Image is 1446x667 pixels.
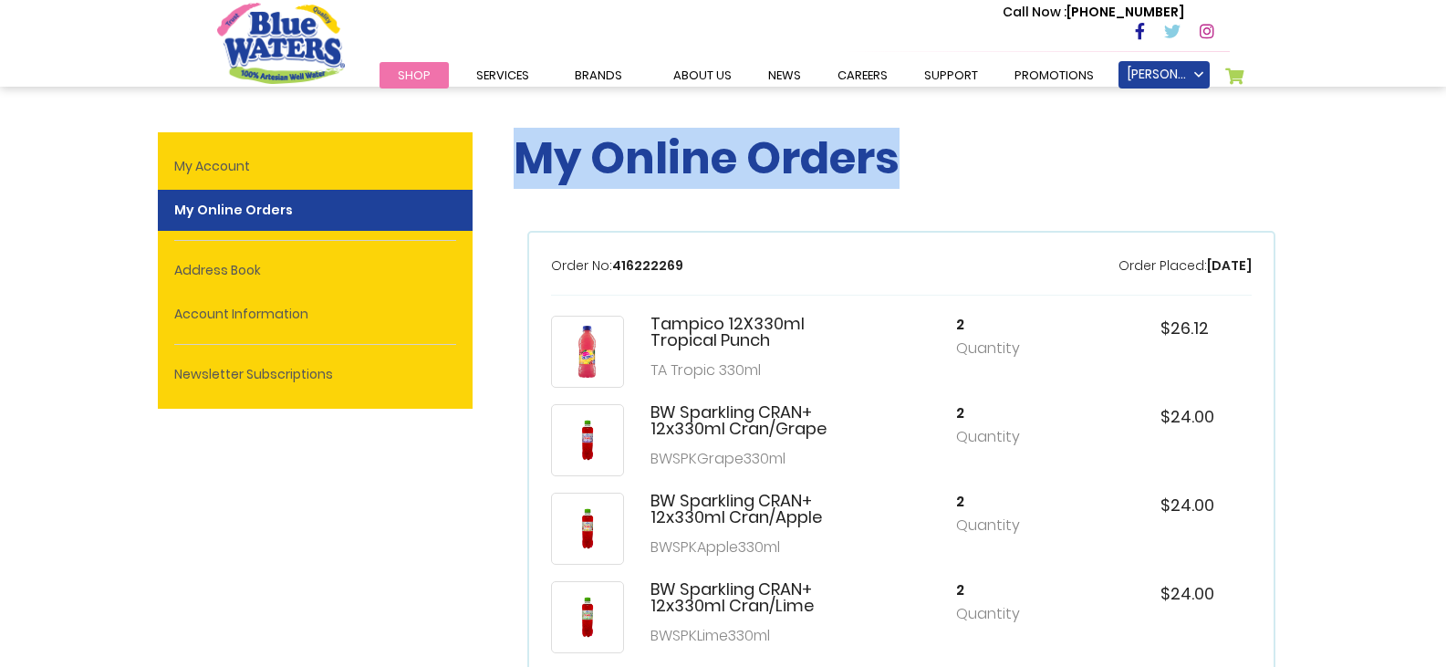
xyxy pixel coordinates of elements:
[551,256,612,275] span: Order No:
[158,250,473,291] a: Address Book
[650,537,843,558] p: BWSPKApple330ml
[1003,3,1184,22] p: [PHONE_NUMBER]
[996,62,1112,89] a: Promotions
[655,62,750,89] a: about us
[956,603,1047,625] p: Quantity
[956,316,1047,333] h5: 2
[650,493,843,526] h5: BW Sparkling CRAN+ 12x330ml Cran/Apple
[956,338,1047,360] p: Quantity
[956,581,1047,599] h5: 2
[514,128,900,189] span: My Online Orders
[217,3,345,83] a: store logo
[906,62,996,89] a: support
[650,448,843,470] p: BWSPKGrape330ml
[158,190,473,231] strong: My Online Orders
[551,256,683,276] p: 416222269
[750,62,819,89] a: News
[956,515,1047,537] p: Quantity
[158,294,473,335] a: Account Information
[158,146,473,187] a: My Account
[956,493,1047,510] h5: 2
[1160,582,1214,605] span: $24.00
[1160,494,1214,516] span: $24.00
[650,316,843,349] h5: Tampico 12X330ml Tropical Punch
[575,67,622,84] span: Brands
[158,354,473,395] a: Newsletter Subscriptions
[650,581,843,614] h5: BW Sparkling CRAN+ 12x330ml Cran/Lime
[398,67,431,84] span: Shop
[1160,317,1209,339] span: $26.12
[650,360,843,381] p: TA Tropic 330ml
[819,62,906,89] a: careers
[1118,256,1207,275] span: Order Placed:
[956,426,1047,448] p: Quantity
[1160,405,1214,428] span: $24.00
[1118,256,1252,276] p: [DATE]
[1118,61,1210,89] a: [PERSON_NAME]
[650,625,843,647] p: BWSPKLime330ml
[650,404,843,437] h5: BW Sparkling CRAN+ 12x330ml Cran/Grape
[1003,3,1066,21] span: Call Now :
[476,67,529,84] span: Services
[956,404,1047,422] h5: 2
